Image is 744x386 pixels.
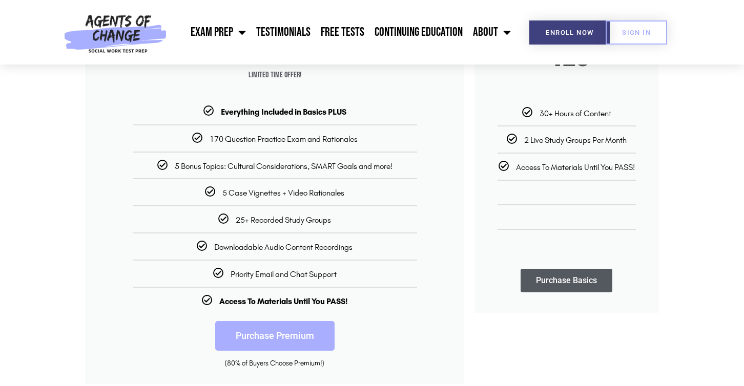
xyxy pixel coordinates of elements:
[172,19,516,45] nav: Menu
[100,358,449,369] div: (80% of Buyers Choose Premium!)
[516,162,635,172] span: Access To Materials Until You PASS!
[546,29,593,36] span: Enroll Now
[214,242,353,252] span: Downloadable Audio Content Recordings
[524,135,627,145] span: 2 Live Study Groups Per Month
[175,161,392,171] span: 5 Bonus Topics: Cultural Considerations, SMART Goals and more!
[85,65,464,85] span: Limited Time Offer!
[521,269,612,292] a: Purchase Basics
[316,19,369,45] a: Free Tests
[185,19,251,45] a: Exam Prep
[540,109,611,118] span: 30+ Hours of Content
[606,20,667,45] a: SIGN IN
[231,269,337,279] span: Priority Email and Chat Support
[236,215,331,225] span: 25+ Recorded Study Groups
[221,107,346,117] b: Everything Included in Basics PLUS
[529,20,610,45] a: Enroll Now
[215,321,335,351] a: Purchase Premium
[468,19,516,45] a: About
[222,188,344,198] span: 5 Case Vignettes + Video Rationales
[622,29,651,36] span: SIGN IN
[210,134,358,144] span: 170 Question Practice Exam and Rationales
[369,19,468,45] a: Continuing Education
[219,296,348,306] b: Access To Materials Until You PASS!
[549,42,589,69] span: 125
[251,19,316,45] a: Testimonials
